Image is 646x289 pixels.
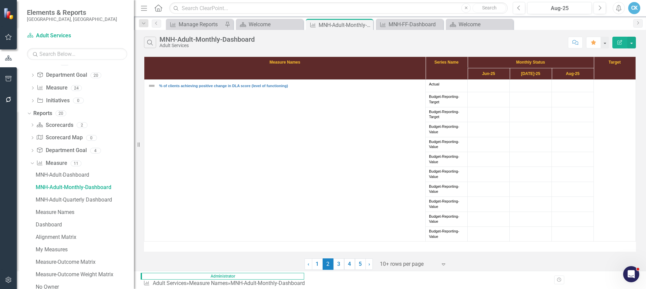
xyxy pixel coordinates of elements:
a: 3 [333,258,344,270]
button: CK [628,2,640,14]
div: Measure-Outcome Matrix [36,259,134,265]
a: 5 [355,258,366,270]
td: Double-Click to Edit [426,107,468,122]
a: Manage Reports [168,20,223,29]
div: Adult Services [159,43,255,48]
div: Aug-25 [530,4,589,12]
span: Budget-Reporting-Value [429,169,464,179]
div: 20 [91,72,101,78]
td: Double-Click to Edit [552,107,594,122]
span: Budget-Reporting-Value [429,124,464,135]
div: 44 [59,60,70,65]
td: Double-Click to Edit [468,92,510,107]
a: MNH-Adult-Monthly-Dashboard [34,182,134,193]
span: Administrator [141,273,304,280]
td: Double-Click to Edit Right Click for Context Menu [144,80,426,242]
div: Manage Reports [179,20,223,29]
button: Search [472,3,506,13]
div: MNH-Adult-Monthly-Dashboard [319,21,371,29]
a: MNH-FF-Dashboard [378,20,441,29]
input: Search Below... [27,48,127,60]
div: Alignment Matrix [36,234,134,240]
a: Scorecard Map [36,134,82,142]
td: Double-Click to Edit [510,92,552,107]
img: ClearPoint Strategy [3,8,15,20]
a: My Measures [34,244,134,255]
td: Double-Click to Edit [426,92,468,107]
div: Welcome [249,20,301,29]
a: Welcome [447,20,511,29]
div: MNH-Adult-Dashboard [36,172,134,178]
a: Scorecards [36,121,73,129]
div: Dashboard [36,222,134,228]
div: Measure Names [36,209,134,215]
iframe: Intercom live chat [623,266,639,282]
a: Measure [37,84,67,92]
div: 24 [71,85,82,91]
span: Budget-Reporting-Value [429,214,464,224]
a: Measure-Outcome Weight Matrix [34,269,134,280]
div: 20 [56,111,66,116]
div: MNH-Adult-Monthly-Dashboard [230,280,305,286]
div: 0 [73,98,84,104]
span: Elements & Reports [27,8,117,16]
a: Adult Services [27,32,111,40]
input: Search ClearPoint... [169,2,508,14]
a: Measure [36,159,67,167]
div: 0 [86,135,97,141]
button: Aug-25 [527,2,592,14]
a: Measure Names [34,207,134,218]
span: Budget-Reporting-Value [429,229,464,239]
div: MNH-Adult-Quarterly Dashboard [36,197,134,203]
div: My Measures [36,247,134,253]
a: Alignment Matrix [34,232,134,243]
a: Department Goal [36,147,86,154]
a: Adult Services [153,280,186,286]
div: MNH-Adult-Monthly-Dashboard [36,184,134,190]
span: Actual [429,82,464,87]
a: Measure Names [189,280,228,286]
div: 4 [90,148,101,153]
a: MNH-Adult-Quarterly Dashboard [34,194,134,205]
a: 1 [312,258,323,270]
a: Welcome [238,20,301,29]
div: MNH-Adult-Monthly-Dashboard [159,36,255,43]
span: Budget-Reporting-Value [429,154,464,165]
span: ‹ [308,261,309,267]
span: Budget-Reporting-Target [429,94,464,105]
a: Dashboard [34,219,134,230]
span: Budget-Reporting-Target [429,109,464,120]
div: 11 [71,160,81,166]
div: MNH-FF-Dashboard [389,20,441,29]
div: » » [143,280,308,287]
span: 2 [323,258,333,270]
span: › [368,261,370,267]
span: Budget-Reporting-Value [429,139,464,150]
img: Not Defined [148,82,156,90]
div: 2 [77,122,87,128]
span: Budget-Reporting-Value [429,199,464,209]
a: Measure-Outcome Matrix [34,257,134,267]
span: Budget-Reporting-Value [429,184,464,194]
div: Measure-Outcome Weight Matrix [36,272,134,278]
span: Search [482,5,497,10]
td: Double-Click to Edit [552,92,594,107]
small: [GEOGRAPHIC_DATA], [GEOGRAPHIC_DATA] [27,16,117,22]
div: Welcome [459,20,511,29]
a: Reports [33,110,52,117]
a: % of clients achieving positive change in DLA score (level of functioning) [159,84,422,88]
a: Department Goal [37,71,87,79]
a: 4 [344,258,355,270]
a: MNH-Adult-Dashboard [34,170,134,180]
td: Double-Click to Edit [468,107,510,122]
a: Initiatives [37,97,69,105]
td: Double-Click to Edit [510,107,552,122]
